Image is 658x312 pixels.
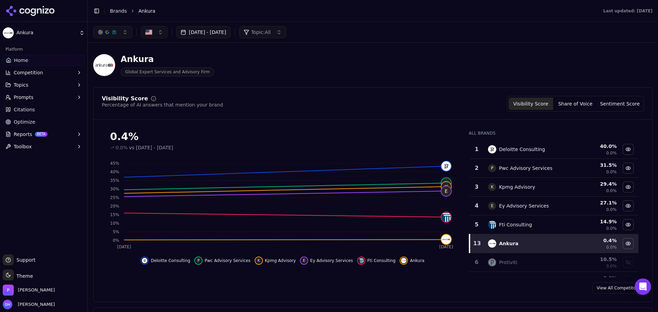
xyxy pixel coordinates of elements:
[110,178,119,183] tspan: 35%
[110,204,119,209] tspan: 20%
[205,258,251,263] span: Pwc Advisory Services
[117,245,131,249] tspan: [DATE]
[606,207,617,212] span: 0.0%
[138,8,155,14] span: Ankura
[488,221,496,229] img: fti consulting
[441,182,451,191] span: K
[499,202,549,209] div: Ey Advisory Services
[623,144,634,155] button: Hide deloitte consulting data
[14,82,28,88] span: Topics
[3,55,85,66] a: Home
[121,54,214,65] div: Ankura
[194,257,251,265] button: Hide pwc advisory services data
[606,150,617,156] span: 0.0%
[3,285,14,296] img: Perrill
[301,258,307,263] span: E
[141,257,190,265] button: Hide deloitte consulting data
[401,258,406,263] img: ankura
[472,202,482,210] div: 4
[488,183,496,191] span: K
[121,67,214,76] span: Global Expert Services and Advisory Firm
[3,44,85,55] div: Platform
[142,258,147,263] img: deloitte consulting
[410,258,424,263] span: Ankura
[14,257,35,263] span: Support
[102,96,148,101] div: Visibility Score
[251,29,271,36] span: Topic: All
[573,218,617,225] div: 14.9 %
[357,257,396,265] button: Hide fti consulting data
[14,57,28,64] span: Home
[3,300,12,309] img: Grace Hallen
[14,94,34,101] span: Prompts
[400,257,424,265] button: Hide ankura data
[606,245,617,250] span: 0.0%
[14,106,35,113] span: Citations
[358,258,364,263] img: fti consulting
[509,98,553,110] button: Visibility Score
[472,258,482,266] div: 6
[151,258,190,263] span: Deloitte Consulting
[3,104,85,115] a: Citations
[606,169,617,175] span: 0.0%
[115,144,128,151] span: 0.0%
[14,118,35,125] span: Optimize
[176,26,231,38] button: [DATE] - [DATE]
[592,283,644,294] a: View All Competitors
[367,258,396,263] span: Fti Consulting
[623,182,634,192] button: Hide kpmg advisory data
[110,161,119,166] tspan: 45%
[623,257,634,268] button: Show protiviti data
[441,212,451,222] img: fti consulting
[488,145,496,153] img: deloitte consulting
[3,116,85,127] a: Optimize
[14,143,32,150] span: Toolbox
[499,221,532,228] div: Fti Consulting
[635,278,651,295] div: Open Intercom Messenger
[196,258,201,263] span: P
[623,200,634,211] button: Hide ey advisory services data
[623,163,634,174] button: Hide pwc advisory services data
[472,145,482,153] div: 1
[499,240,518,247] div: Ankura
[472,183,482,191] div: 3
[473,239,482,248] div: 13
[93,54,115,76] img: Ankura
[441,186,451,196] span: E
[110,8,127,14] a: Brands
[102,101,223,108] div: Percentage of AI answers that mention your brand
[573,237,617,244] div: 0.4 %
[18,287,55,293] span: Perrill
[606,263,617,269] span: 0.0%
[470,159,638,178] tr: 2PPwc Advisory Services31.5%0.0%Hide pwc advisory services data
[441,161,451,171] img: deloitte consulting
[110,187,119,191] tspan: 30%
[470,253,638,272] tr: 6protivitiProtiviti10.5%0.0%Show protiviti data
[499,259,517,266] div: Protiviti
[3,92,85,103] button: Prompts
[603,8,653,14] div: Last updated: [DATE]
[16,30,76,36] span: Ankura
[3,67,85,78] button: Competition
[35,132,48,137] span: BETA
[623,276,634,287] button: Show kroll (duff & phelps) data
[15,301,55,308] span: [PERSON_NAME]
[606,226,617,231] span: 0.0%
[113,238,119,243] tspan: 0%
[469,130,638,136] div: All Brands
[3,141,85,152] button: Toolbox
[606,188,617,194] span: 0.0%
[553,98,598,110] button: Share of Voice
[573,275,617,282] div: 8.6 %
[470,178,638,197] tr: 3KKpmg Advisory29.4%0.0%Hide kpmg advisory data
[470,215,638,234] tr: 5fti consultingFti Consulting14.9%0.0%Hide fti consulting data
[14,131,32,138] span: Reports
[441,235,451,244] img: ankura
[573,162,617,169] div: 31.5 %
[573,180,617,187] div: 29.4 %
[300,257,353,265] button: Hide ey advisory services data
[265,258,296,263] span: Kpmg Advisory
[3,285,55,296] button: Open organization switcher
[110,8,589,14] nav: breadcrumb
[110,212,119,217] tspan: 15%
